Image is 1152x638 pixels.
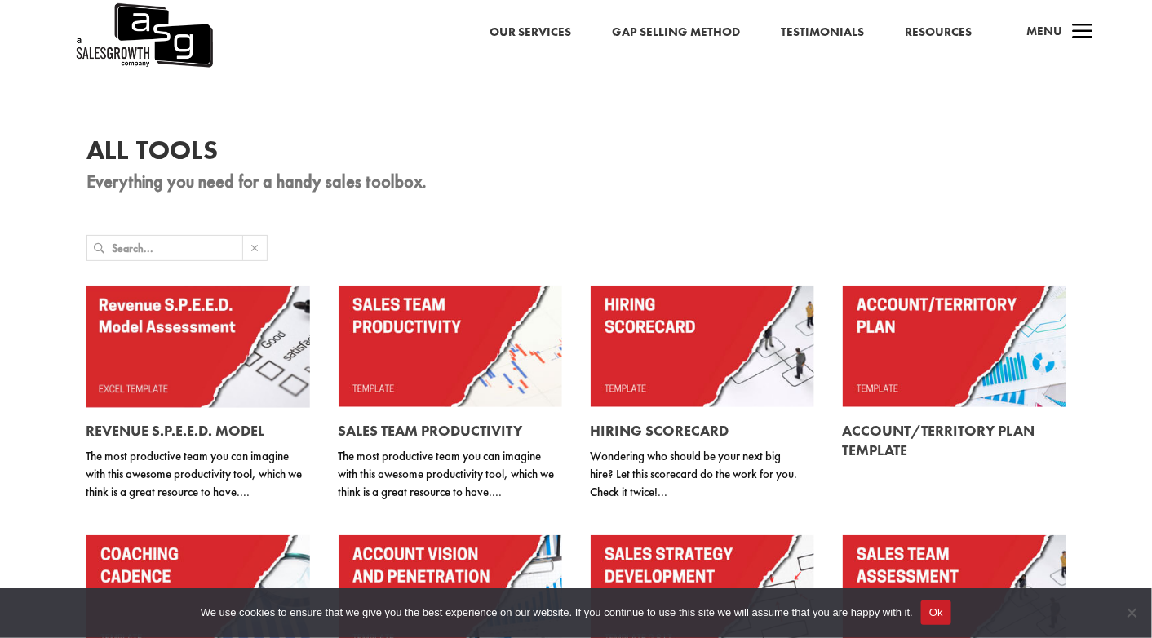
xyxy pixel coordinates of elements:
[201,605,913,621] span: We use cookies to ensure that we give you the best experience on our website. If you continue to ...
[781,22,864,43] a: Testimonials
[1066,16,1099,49] span: a
[612,22,740,43] a: Gap Selling Method
[86,172,1066,192] p: Everything you need for a handy sales toolbox.
[905,22,972,43] a: Resources
[1026,23,1062,39] span: Menu
[921,600,951,625] button: Ok
[490,22,571,43] a: Our Services
[1123,605,1140,621] span: No
[86,137,1066,172] h1: All Tools
[112,236,242,260] input: Search...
